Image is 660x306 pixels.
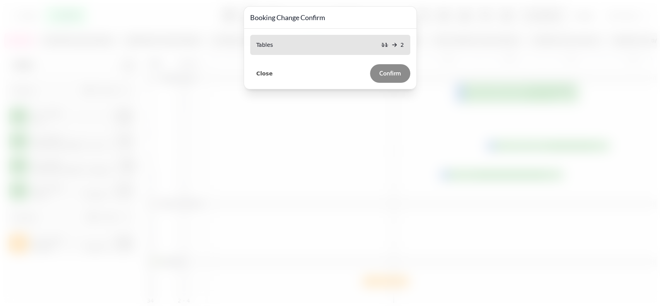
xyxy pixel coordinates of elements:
[381,41,388,49] p: 11
[401,41,404,49] p: 2
[370,64,410,83] button: Confirm
[256,41,273,49] p: Tables
[256,71,273,76] span: Close
[379,70,401,77] span: Confirm
[250,13,410,22] h3: Booking Change Confirm
[250,68,279,79] button: Close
